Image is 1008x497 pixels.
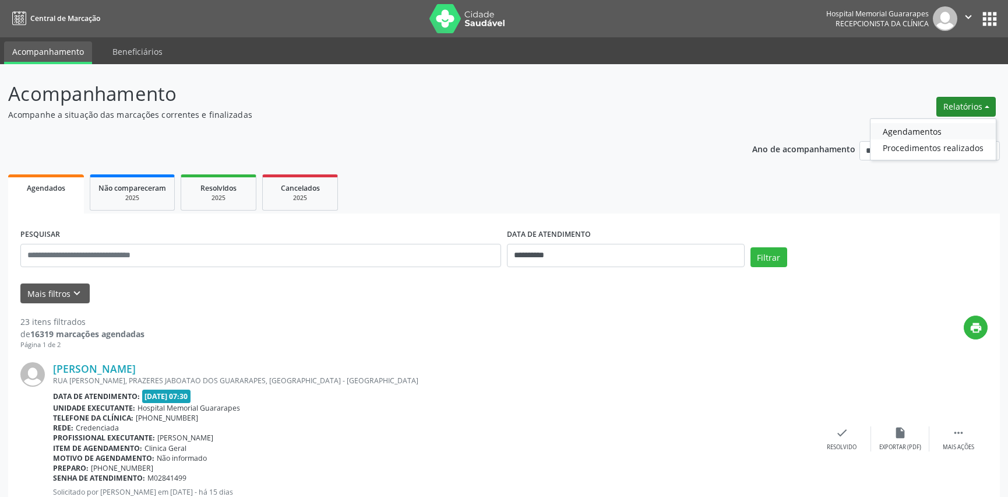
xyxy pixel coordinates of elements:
[53,376,813,386] div: RUA [PERSON_NAME], PRAZERES JABOATAO DOS GUARARAPES, [GEOGRAPHIC_DATA] - [GEOGRAPHIC_DATA]
[8,79,702,108] p: Acompanhamento
[964,316,988,339] button: print
[30,13,100,23] span: Central de Marcação
[20,226,60,244] label: PESQUISAR
[836,19,929,29] span: Recepcionista da clínica
[53,463,89,473] b: Preparo:
[8,108,702,121] p: Acompanhe a situação das marcações correntes e finalizadas
[53,413,133,423] b: Telefone da clínica:
[200,183,237,193] span: Resolvidos
[933,6,957,31] img: img
[189,194,248,202] div: 2025
[827,443,857,452] div: Resolvido
[136,413,198,423] span: [PHONE_NUMBER]
[138,403,240,413] span: Hospital Memorial Guararapes
[879,443,921,452] div: Exportar (PDF)
[53,391,140,401] b: Data de atendimento:
[76,423,119,433] span: Credenciada
[91,463,153,473] span: [PHONE_NUMBER]
[20,328,144,340] div: de
[870,139,996,156] a: Procedimentos realizados
[826,9,929,19] div: Hospital Memorial Guararapes
[20,340,144,350] div: Página 1 de 2
[970,321,982,334] i: print
[870,123,996,139] a: Agendamentos
[957,6,979,31] button: 
[281,183,320,193] span: Cancelados
[53,443,142,453] b: Item de agendamento:
[943,443,974,452] div: Mais ações
[53,423,73,433] b: Rede:
[27,183,65,193] span: Agendados
[870,118,996,160] ul: Relatórios
[936,97,996,117] button: Relatórios
[30,328,144,339] strong: 16319 marcações agendadas
[98,183,166,193] span: Não compareceram
[104,41,171,62] a: Beneficiários
[53,433,155,443] b: Profissional executante:
[271,194,329,202] div: 2025
[157,433,213,443] span: [PERSON_NAME]
[147,473,186,483] span: M02841499
[53,473,145,483] b: Senha de atendimento:
[142,390,191,403] span: [DATE] 07:30
[507,226,591,244] label: DATA DE ATENDIMENTO
[157,453,207,463] span: Não informado
[752,141,855,156] p: Ano de acompanhamento
[750,247,787,267] button: Filtrar
[4,41,92,64] a: Acompanhamento
[962,10,975,23] i: 
[8,9,100,28] a: Central de Marcação
[71,287,83,300] i: keyboard_arrow_down
[53,362,136,375] a: [PERSON_NAME]
[144,443,186,453] span: Clinica Geral
[98,194,166,202] div: 2025
[836,426,848,439] i: check
[894,426,907,439] i: insert_drive_file
[53,453,154,463] b: Motivo de agendamento:
[53,403,135,413] b: Unidade executante:
[952,426,965,439] i: 
[979,9,1000,29] button: apps
[20,362,45,387] img: img
[20,316,144,328] div: 23 itens filtrados
[20,283,90,304] button: Mais filtroskeyboard_arrow_down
